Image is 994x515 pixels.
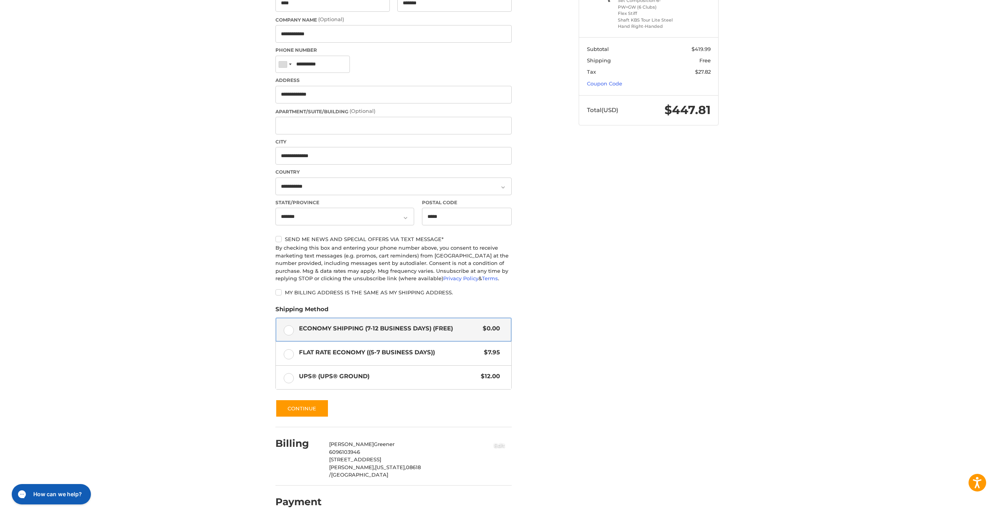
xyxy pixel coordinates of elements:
iframe: Gorgias live chat messenger [8,481,93,507]
label: State/Province [275,199,414,206]
span: $27.82 [695,69,711,75]
span: Greener [374,441,395,447]
span: $419.99 [692,46,711,52]
button: Continue [275,399,329,417]
span: $12.00 [477,372,500,381]
button: Edit [487,439,512,452]
span: Free [699,57,711,63]
label: Company Name [275,16,512,24]
span: [STREET_ADDRESS] [329,456,381,462]
h2: Payment [275,496,322,508]
label: Phone Number [275,47,512,54]
span: [PERSON_NAME], [329,464,375,470]
span: Shipping [587,57,611,63]
legend: Shipping Method [275,305,328,317]
span: $0.00 [479,324,500,333]
span: $7.95 [480,348,500,357]
label: My billing address is the same as my shipping address. [275,289,512,296]
span: UPS® (UPS® Ground) [299,372,477,381]
span: [PERSON_NAME] [329,441,374,447]
li: Flex Stiff [618,10,678,17]
a: Terms [482,275,498,281]
div: By checking this box and entering your phone number above, you consent to receive marketing text ... [275,244,512,283]
li: Shaft KBS Tour Lite Steel [618,17,678,24]
small: (Optional) [318,16,344,22]
span: 6096103946 [329,449,360,455]
span: Economy Shipping (7-12 Business Days) (Free) [299,324,479,333]
label: Apartment/Suite/Building [275,107,512,115]
a: Privacy Policy [443,275,478,281]
li: Hand Right-Handed [618,23,678,30]
a: Coupon Code [587,80,622,87]
label: Postal Code [422,199,512,206]
span: [US_STATE], [375,464,406,470]
span: [GEOGRAPHIC_DATA] [331,471,388,478]
small: (Optional) [349,108,375,114]
span: Flat Rate Economy ((5-7 Business Days)) [299,348,480,357]
h2: Billing [275,437,321,450]
span: Total (USD) [587,106,618,114]
span: Subtotal [587,46,609,52]
span: Tax [587,69,596,75]
label: Send me news and special offers via text message* [275,236,512,242]
span: $447.81 [664,103,711,117]
label: Country [275,169,512,176]
label: City [275,138,512,145]
label: Address [275,77,512,84]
